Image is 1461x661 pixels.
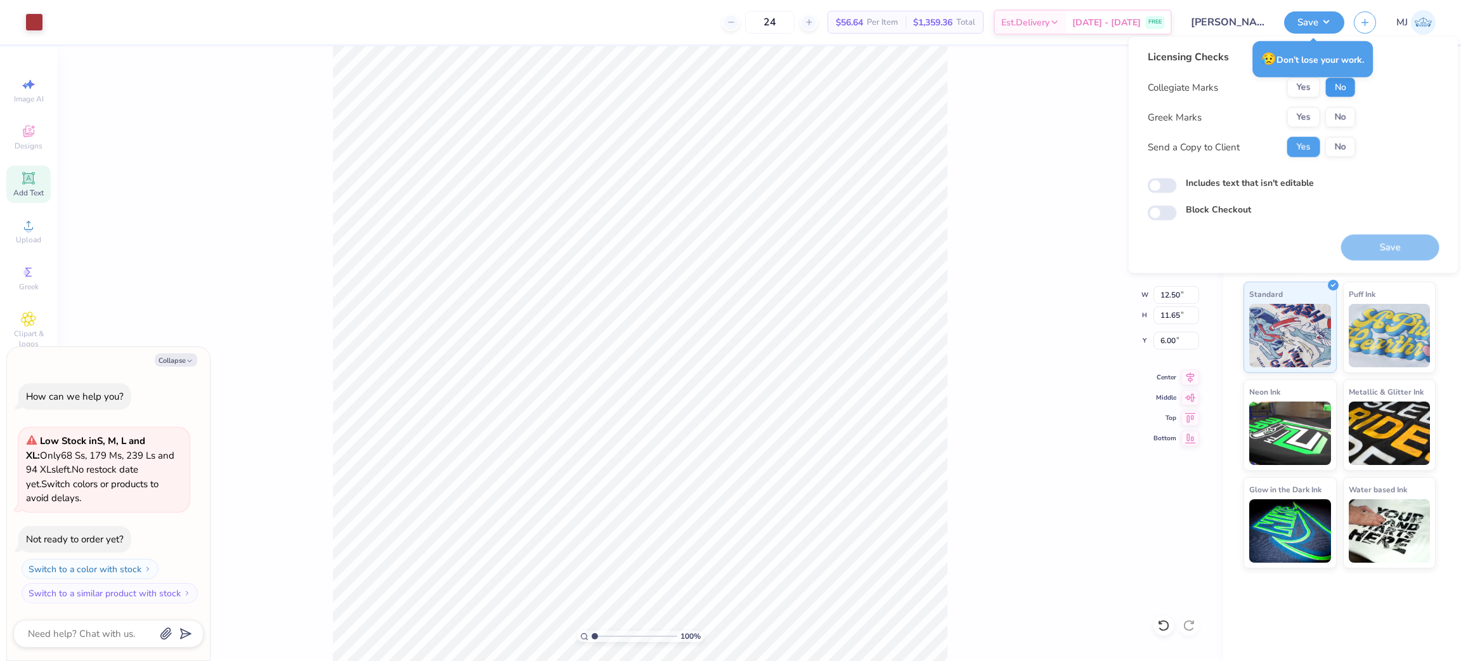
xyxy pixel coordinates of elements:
span: $1,359.36 [913,16,952,29]
strong: Low Stock in S, M, L and XL : [26,435,145,462]
span: Greek [19,282,39,292]
span: Bottom [1153,434,1176,443]
span: Upload [16,235,41,245]
span: Est. Delivery [1001,16,1049,29]
label: Includes text that isn't editable [1186,176,1314,190]
img: Metallic & Glitter Ink [1349,402,1431,465]
span: Per Item [867,16,898,29]
button: No [1325,107,1356,128]
button: Switch to a similar product with stock [22,583,198,603]
span: Total [956,16,975,29]
button: Yes [1287,77,1320,98]
label: Block Checkout [1186,203,1251,216]
span: Clipart & logos [6,329,51,349]
button: No [1325,77,1356,98]
img: Water based Ink [1349,499,1431,563]
div: How can we help you? [26,390,124,403]
span: Metallic & Glitter Ink [1349,385,1424,398]
button: Yes [1287,107,1320,128]
span: No restock date yet. [26,463,138,490]
span: $56.64 [836,16,863,29]
button: Switch to a color with stock [22,559,159,579]
input: Untitled Design [1181,10,1275,35]
img: Standard [1249,304,1331,367]
span: MJ [1396,15,1408,30]
span: Puff Ink [1349,287,1375,301]
button: No [1325,137,1356,157]
input: – – [745,11,795,34]
button: Save [1284,11,1344,34]
span: Add Text [13,188,44,198]
span: Top [1153,414,1176,422]
div: Collegiate Marks [1148,80,1218,95]
span: Designs [15,141,42,151]
div: Greek Marks [1148,110,1202,124]
span: [DATE] - [DATE] [1072,16,1141,29]
a: MJ [1396,10,1436,35]
div: Send a Copy to Client [1148,140,1240,154]
div: Licensing Checks [1148,49,1356,65]
span: Image AI [14,94,44,104]
img: Neon Ink [1249,402,1331,465]
button: Collapse [155,353,197,367]
span: Only 68 Ss, 179 Ms, 239 Ls and 94 XLs left. Switch colors or products to avoid delays. [26,435,174,504]
img: Puff Ink [1349,304,1431,367]
button: Yes [1287,137,1320,157]
span: Glow in the Dark Ink [1249,483,1321,496]
img: Switch to a similar product with stock [183,589,191,597]
span: Standard [1249,287,1283,301]
div: Not ready to order yet? [26,533,124,546]
img: Glow in the Dark Ink [1249,499,1331,563]
span: Neon Ink [1249,385,1280,398]
span: 😥 [1261,51,1276,67]
span: Middle [1153,393,1176,402]
span: FREE [1148,18,1162,27]
span: Water based Ink [1349,483,1407,496]
span: 100 % [680,631,701,642]
img: Switch to a color with stock [144,565,152,573]
img: Mark Joshua Mullasgo [1411,10,1436,35]
span: Center [1153,373,1176,382]
div: Don’t lose your work. [1252,41,1373,77]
